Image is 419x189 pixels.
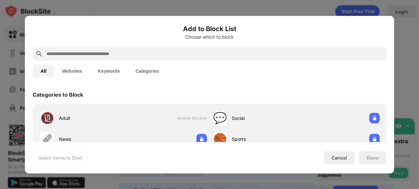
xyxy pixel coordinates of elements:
div: Categories to Block [33,91,83,98]
div: Social [232,115,296,122]
div: Sports [232,136,296,142]
div: 🏀 [213,132,227,146]
div: Select Items to Start [38,154,82,161]
div: Done [367,155,378,160]
div: Cancel [332,155,347,161]
button: Categories [128,64,167,77]
span: Already blocked [177,116,207,121]
div: 🔞 [40,111,54,125]
h6: Add to Block List [33,24,386,33]
div: 🗞 [42,132,53,146]
div: Choose which to block [33,34,386,39]
img: search.svg [35,50,43,58]
div: Adult [59,115,123,122]
button: Websites [54,64,90,77]
div: 💬 [213,111,227,125]
button: Keywords [90,64,128,77]
button: All [33,64,54,77]
div: News [59,136,123,142]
